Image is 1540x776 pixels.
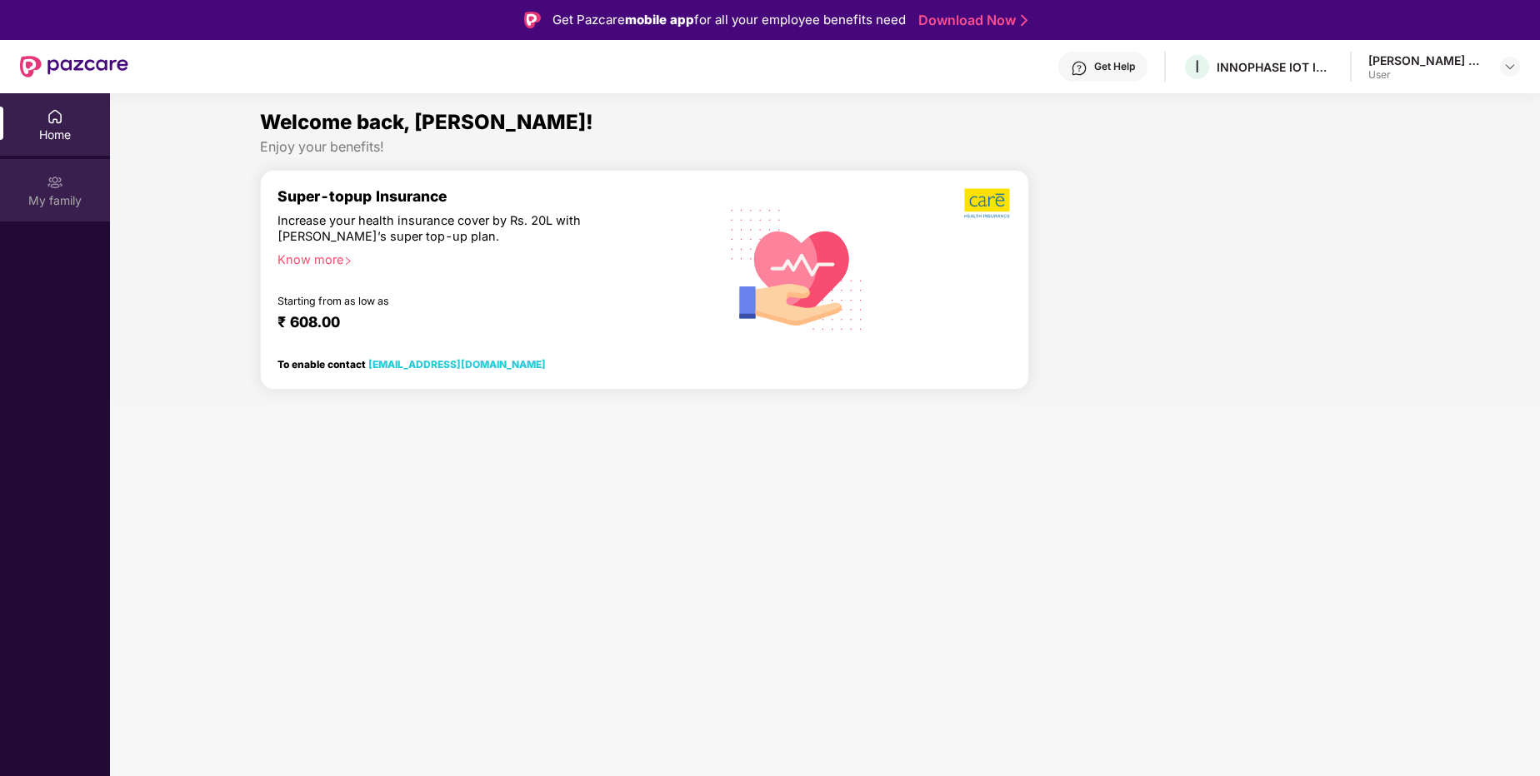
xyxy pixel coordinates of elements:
[277,212,633,244] div: Increase your health insurance cover by Rs. 20L with [PERSON_NAME]’s super top-up plan.
[277,295,634,306] div: Starting from as low as
[260,138,1389,156] div: Enjoy your benefits!
[717,187,877,349] img: svg+xml;base64,PHN2ZyB4bWxucz0iaHR0cDovL3d3dy53My5vcmcvMjAwMC9zdmciIHhtbG5zOnhsaW5rPSJodHRwOi8vd3...
[524,12,541,28] img: Logo
[1071,60,1087,77] img: svg+xml;base64,PHN2ZyBpZD0iSGVscC0zMngzMiIgeG1sbnM9Imh0dHA6Ly93d3cudzMub3JnLzIwMDAvc3ZnIiB3aWR0aD...
[277,313,688,333] div: ₹ 608.00
[47,108,63,125] img: svg+xml;base64,PHN2ZyBpZD0iSG9tZSIgeG1sbnM9Imh0dHA6Ly93d3cudzMub3JnLzIwMDAvc3ZnIiB3aWR0aD0iMjAiIG...
[20,56,128,77] img: New Pazcare Logo
[1217,59,1333,75] div: INNOPHASE IOT INDIA PRIVATE LIMITED
[918,12,1022,29] a: Download Now
[368,358,546,371] a: [EMAIL_ADDRESS][DOMAIN_NAME]
[1368,52,1485,68] div: [PERSON_NAME] A M
[1368,68,1485,82] div: User
[1503,60,1517,73] img: svg+xml;base64,PHN2ZyBpZD0iRHJvcGRvd24tMzJ4MzIiIHhtbG5zPSJodHRwOi8vd3d3LnczLm9yZy8yMDAwL3N2ZyIgd2...
[277,251,695,263] div: Know more
[343,256,352,266] span: right
[964,187,1012,219] img: b5dec4f62d2307b9de63beb79f102df3.png
[47,174,63,191] img: svg+xml;base64,PHN2ZyB3aWR0aD0iMjAiIGhlaWdodD0iMjAiIHZpZXdCb3g9IjAgMCAyMCAyMCIgZmlsbD0ibm9uZSIgeG...
[260,110,593,134] span: Welcome back, [PERSON_NAME]!
[1094,60,1135,73] div: Get Help
[1195,57,1199,77] span: I
[625,12,694,27] strong: mobile app
[552,10,906,30] div: Get Pazcare for all your employee benefits need
[1021,12,1027,29] img: Stroke
[277,187,705,205] div: Super-topup Insurance
[277,358,546,370] div: To enable contact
